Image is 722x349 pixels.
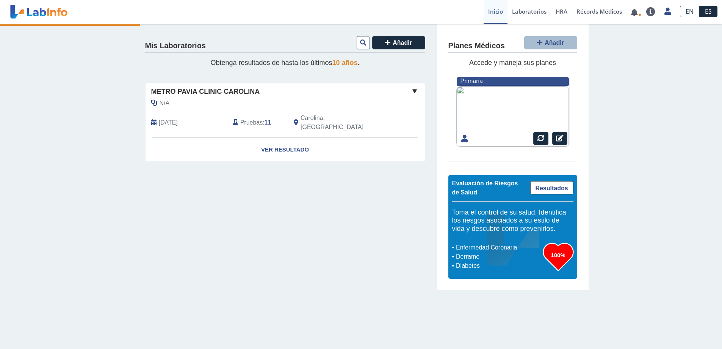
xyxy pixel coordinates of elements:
span: N/A [160,99,170,108]
h4: Planes Médicos [448,41,505,51]
span: Metro Pavia Clinic Carolina [151,87,260,97]
a: Resultados [530,181,573,194]
span: Primaria [460,78,483,84]
span: Añadir [393,39,412,46]
a: ES [699,6,717,17]
span: 10 años [332,59,358,66]
span: Evaluación de Riesgos de Salud [452,180,518,196]
h5: Toma el control de su salud. Identifica los riesgos asociados a su estilo de vida y descubre cómo... [452,208,573,233]
a: EN [680,6,699,17]
li: Enfermedad Coronaria [454,243,543,252]
button: Añadir [524,36,577,49]
span: Obtenga resultados de hasta los últimos . [210,59,359,66]
b: 11 [265,119,271,126]
h4: Mis Laboratorios [145,41,206,51]
span: Carolina, PR [301,114,384,132]
li: Derrame [454,252,543,261]
span: 2025-10-11 [159,118,178,127]
span: HRA [556,8,567,15]
div: : [227,114,288,132]
li: Diabetes [454,261,543,270]
a: Ver Resultado [146,138,425,162]
h3: 100% [543,250,573,260]
span: Pruebas [240,118,263,127]
button: Añadir [372,36,425,49]
span: Añadir [545,39,564,46]
span: Accede y maneja sus planes [469,59,556,66]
